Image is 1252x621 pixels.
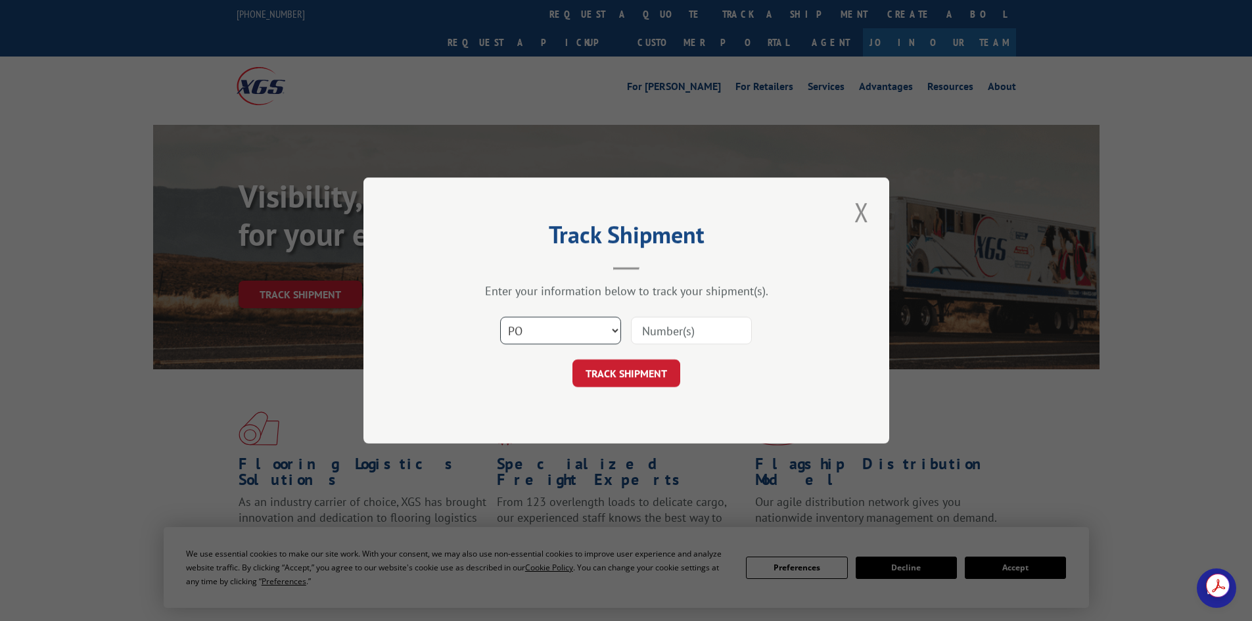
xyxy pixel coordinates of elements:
h2: Track Shipment [429,225,823,250]
button: TRACK SHIPMENT [572,359,680,387]
a: Open chat [1197,568,1236,608]
button: Close modal [850,194,873,230]
input: Number(s) [631,317,752,344]
div: Enter your information below to track your shipment(s). [429,283,823,298]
